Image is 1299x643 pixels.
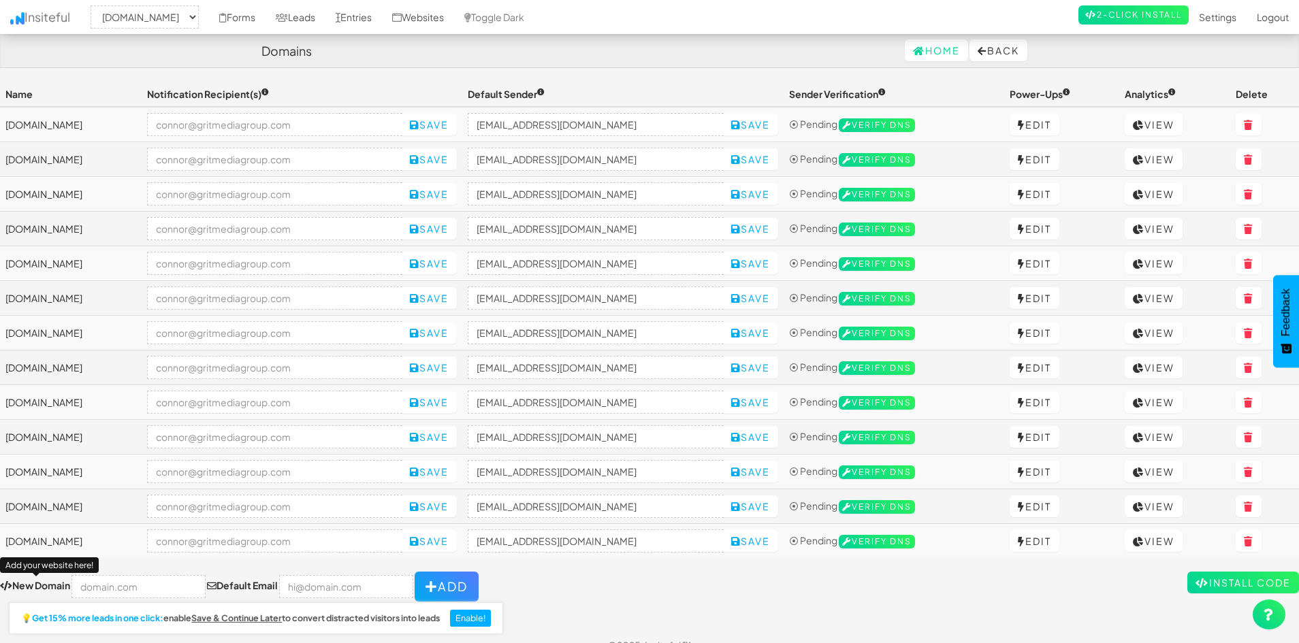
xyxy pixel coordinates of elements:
[21,614,440,623] h2: 💡 enable to convert distracted visitors into leads
[402,495,457,517] button: Save
[723,252,778,274] button: Save
[1125,461,1183,482] a: View
[839,118,915,132] span: Verify DNS
[839,222,915,236] span: Verify DNS
[191,614,282,623] a: Save & Continue Later
[402,357,457,378] button: Save
[723,183,778,205] button: Save
[789,257,837,269] span: ⦿ Pending
[1125,88,1176,100] span: Analytics
[71,575,206,598] input: domain.com
[839,430,915,442] a: Verify DNS
[789,534,837,546] span: ⦿ Pending
[839,396,915,410] span: Verify DNS
[1010,426,1059,448] a: Edit
[839,499,915,512] a: Verify DNS
[1125,148,1183,170] a: View
[723,391,778,413] button: Save
[1230,82,1299,107] th: Delete
[402,391,457,413] button: Save
[402,530,457,552] button: Save
[1125,322,1183,344] a: View
[468,529,724,553] input: hi@example.com
[147,252,403,275] input: connor@gritmediagroup.com
[1010,252,1059,274] a: Edit
[723,218,778,240] button: Save
[1078,5,1189,24] a: 2-Click Install
[1010,114,1059,135] a: Edit
[789,395,837,408] span: ⦿ Pending
[1125,495,1183,517] a: View
[402,114,457,135] button: Save
[789,118,837,130] span: ⦿ Pending
[468,217,724,240] input: hi@example.com
[1125,530,1183,552] a: View
[839,395,915,408] a: Verify DNS
[147,425,403,448] input: connor@gritmediagroup.com
[147,148,403,171] input: connor@gritmediagroup.com
[1125,218,1183,240] a: View
[789,326,837,338] span: ⦿ Pending
[839,222,915,234] a: Verify DNS
[1280,288,1292,336] span: Feedback
[1010,148,1059,170] a: Edit
[1010,530,1059,552] a: Edit
[839,187,915,199] a: Verify DNS
[839,257,915,269] a: Verify DNS
[1125,391,1183,413] a: View
[402,252,457,274] button: Save
[147,286,403,310] input: connor@gritmediagroup.com
[723,287,778,309] button: Save
[191,612,282,623] u: Save & Continue Later
[839,257,915,271] span: Verify DNS
[1010,461,1059,482] a: Edit
[1125,287,1183,309] a: View
[723,114,778,135] button: Save
[1010,495,1059,517] a: Edit
[402,426,457,448] button: Save
[261,44,312,58] h4: Domains
[789,361,837,373] span: ⦿ Pending
[468,495,724,518] input: hi@example.com
[147,495,403,518] input: connor@gritmediagroup.com
[1187,572,1299,593] a: Install Code
[839,152,915,165] a: Verify DNS
[1010,88,1070,100] span: Power-Ups
[147,529,403,553] input: connor@gritmediagroup.com
[147,217,403,240] input: connor@gritmediagroup.com
[468,113,724,136] input: hi@example.com
[839,188,915,201] span: Verify DNS
[1125,183,1183,205] a: View
[905,39,968,61] a: Home
[1125,426,1183,448] a: View
[839,291,915,303] a: Verify DNS
[450,610,492,627] button: Enable!
[279,575,413,598] input: hi@domain.com
[789,465,837,477] span: ⦿ Pending
[32,614,163,623] strong: Get 15% more leads in one click:
[1010,391,1059,413] a: Edit
[147,182,403,205] input: connor@gritmediagroup.com
[207,578,278,592] label: Default Email
[839,327,915,340] span: Verify DNS
[402,322,457,344] button: Save
[969,39,1027,61] button: Back
[147,113,403,136] input: connor@gritmediagroup.com
[789,187,837,199] span: ⦿ Pending
[1010,287,1059,309] a: Edit
[1125,114,1183,135] a: View
[723,357,778,378] button: Save
[839,431,915,444] span: Verify DNS
[723,148,778,170] button: Save
[789,88,886,100] span: Sender Verification
[468,356,724,379] input: hi@example.com
[468,460,724,483] input: hi@example.com
[402,461,457,482] button: Save
[839,465,915,477] a: Verify DNS
[1010,322,1059,344] a: Edit
[1010,183,1059,205] a: Edit
[839,534,915,546] a: Verify DNS
[415,572,479,601] button: Add
[839,500,915,514] span: Verify DNS
[147,321,403,344] input: connor@gritmediagroup.com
